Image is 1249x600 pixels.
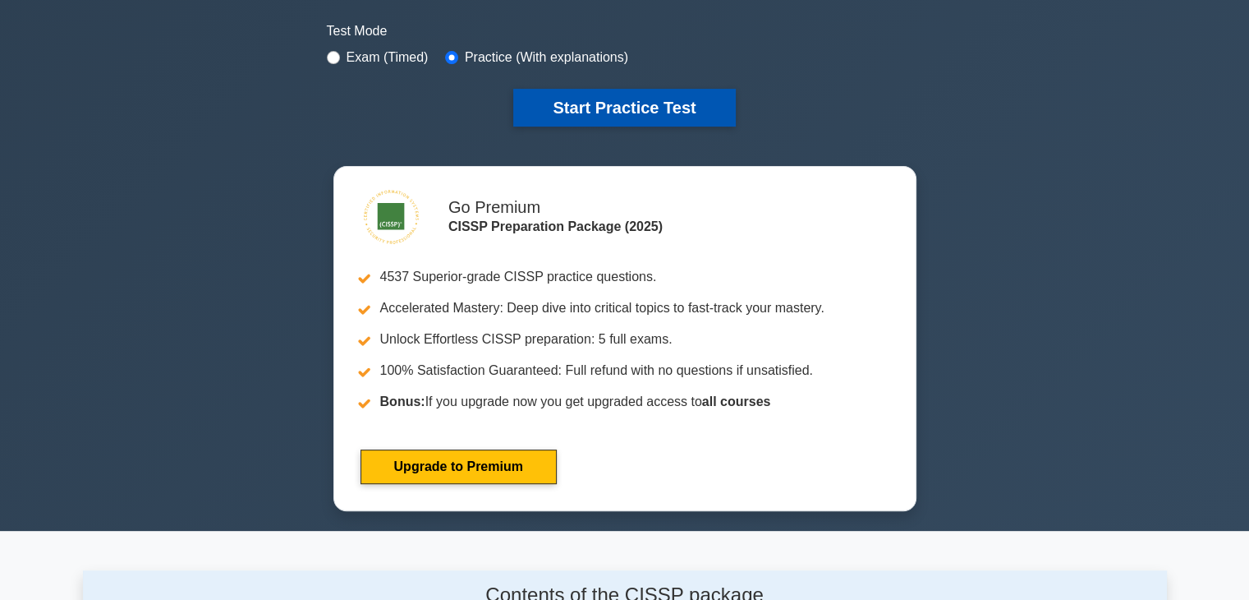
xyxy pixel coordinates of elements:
[347,48,429,67] label: Exam (Timed)
[513,89,735,127] button: Start Practice Test
[465,48,628,67] label: Practice (With explanations)
[360,450,557,484] a: Upgrade to Premium
[327,21,923,41] label: Test Mode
